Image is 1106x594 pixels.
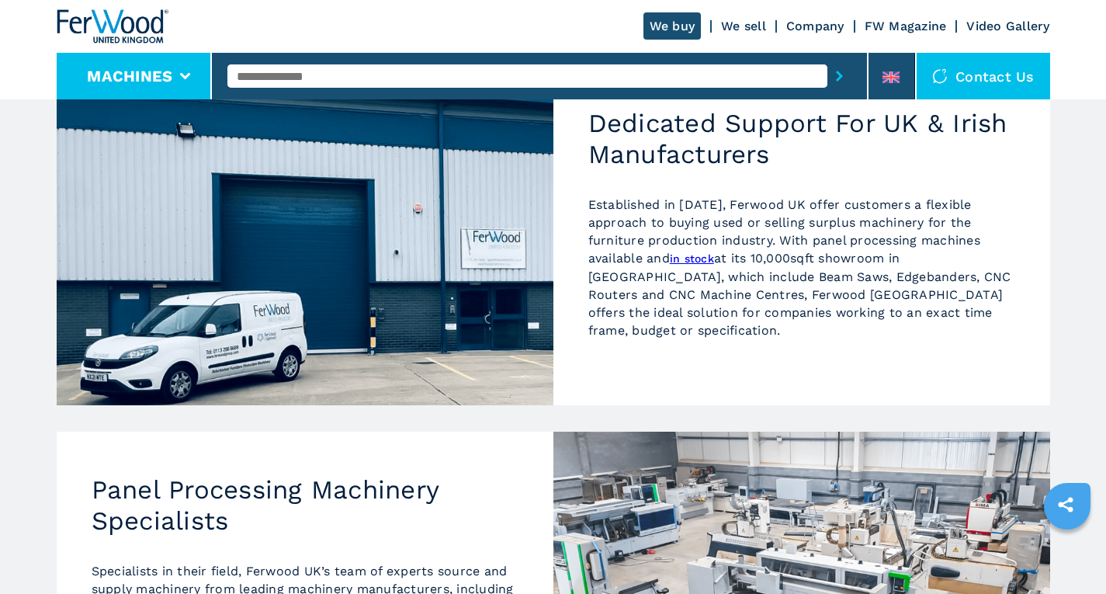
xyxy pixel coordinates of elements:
[670,252,714,265] a: in stock
[643,12,702,40] a: We buy
[588,196,1015,339] p: Established in [DATE], Ferwood UK offer customers a flexible approach to buying used or selling s...
[92,474,518,536] h2: Panel Processing Machinery Specialists
[57,9,168,43] img: Ferwood
[57,65,553,405] img: Dedicated Support For UK & Irish Manufacturers
[786,19,844,33] a: Company
[1040,524,1094,582] iframe: Chat
[917,53,1050,99] div: Contact us
[966,19,1049,33] a: Video Gallery
[827,58,851,94] button: submit-button
[87,67,172,85] button: Machines
[588,108,1015,169] h2: Dedicated Support For UK & Irish Manufacturers
[932,68,948,84] img: Contact us
[865,19,947,33] a: FW Magazine
[721,19,766,33] a: We sell
[1046,485,1085,524] a: sharethis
